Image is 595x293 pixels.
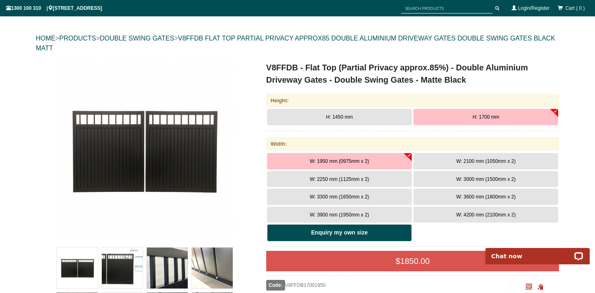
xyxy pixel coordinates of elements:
[36,35,555,52] a: V8FFDB FLAT TOP PARTIAL PRIVACY APPROX85 DOUBLE ALUMINIUM DRIVEWAY GATES DOUBLE SWING GATES BLACK...
[311,229,368,236] b: Enquiry my own size
[326,114,353,120] span: H: 1450 mm
[456,212,516,218] span: W: 4200 mm (2100mm x 2)
[192,248,233,288] img: V8FFDB - Flat Top (Partial Privacy approx.85%) - Double Aluminium Driveway Gates - Double Swing G...
[267,153,412,169] button: W: 1950 mm (0975mm x 2)
[413,109,558,125] button: H: 1700 mm
[36,25,559,61] div: > > >
[456,158,516,164] span: W: 2100 mm (1050mm x 2)
[267,171,412,187] button: W: 2250 mm (1125mm x 2)
[266,94,559,107] div: Height:
[267,189,412,205] button: W: 3300 mm (1650mm x 2)
[59,35,96,42] a: PRODUCTS
[37,61,253,241] a: V8FFDB - Flat Top (Partial Privacy approx.85%) - Double Aluminium Driveway Gates - Double Swing G...
[266,137,559,150] div: Width:
[267,224,412,241] a: Enquiry my own size
[413,171,558,187] button: W: 3000 mm (1500mm x 2)
[413,189,558,205] button: W: 3600 mm (1800mm x 2)
[147,248,188,288] img: V8FFDB - Flat Top (Partial Privacy approx.85%) - Double Aluminium Driveway Gates - Double Swing G...
[480,239,595,264] iframe: LiveChat chat widget
[266,61,559,86] h1: V8FFDB - Flat Top (Partial Privacy approx.85%) - Double Aluminium Driveway Gates - Double Swing G...
[401,3,492,14] input: SEARCH PRODUCTS
[526,285,532,291] a: Click to enlarge and scan to share.
[310,176,369,182] span: W: 2250 mm (1125mm x 2)
[518,5,550,11] a: Login/Register
[267,207,412,223] button: W: 3900 mm (1950mm x 2)
[310,158,369,164] span: W: 1950 mm (0975mm x 2)
[102,248,143,288] img: V8FFDB - Flat Top (Partial Privacy approx.85%) - Double Aluminium Driveway Gates - Double Swing G...
[537,284,543,290] span: Click to copy the URL
[266,280,510,291] div: V8FFDB17001950
[6,5,102,11] span: 1300 100 310 | [STREET_ADDRESS]
[473,114,499,120] span: H: 1700 mm
[57,248,98,288] img: V8FFDB - Flat Top (Partial Privacy approx.85%) - Double Aluminium Driveway Gates - Double Swing G...
[400,257,430,266] span: 1850.00
[267,109,412,125] button: H: 1450 mm
[100,35,174,42] a: DOUBLE SWING GATES
[310,194,369,200] span: W: 3300 mm (1650mm x 2)
[413,207,558,223] button: W: 4200 mm (2100mm x 2)
[266,251,559,271] div: $
[456,194,516,200] span: W: 3600 mm (1800mm x 2)
[55,61,235,241] img: V8FFDB - Flat Top (Partial Privacy approx.85%) - Double Aluminium Driveway Gates - Double Swing G...
[36,35,56,42] a: HOME
[566,5,585,11] span: Cart ( 0 )
[310,212,369,218] span: W: 3900 mm (1950mm x 2)
[413,153,558,169] button: W: 2100 mm (1050mm x 2)
[266,280,285,291] span: Code:
[456,176,516,182] span: W: 3000 mm (1500mm x 2)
